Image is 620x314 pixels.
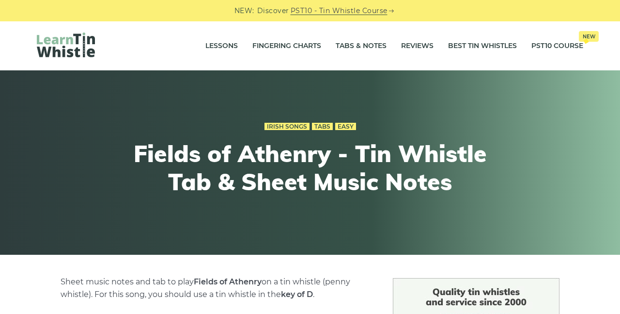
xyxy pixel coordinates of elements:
a: PST10 CourseNew [531,34,583,58]
strong: Fields of Athenry [194,277,262,286]
strong: key of D [281,290,313,299]
a: Easy [335,123,356,131]
a: Tabs & Notes [336,34,387,58]
h1: Fields of Athenry - Tin Whistle Tab & Sheet Music Notes [132,140,488,196]
a: Irish Songs [264,123,310,131]
span: New [579,31,599,42]
img: LearnTinWhistle.com [37,33,95,57]
a: Best Tin Whistles [448,34,517,58]
a: Lessons [205,34,238,58]
a: Fingering Charts [252,34,321,58]
a: Tabs [312,123,333,131]
p: Sheet music notes and tab to play on a tin whistle (penny whistle). For this song, you should use... [61,276,370,301]
a: Reviews [401,34,434,58]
